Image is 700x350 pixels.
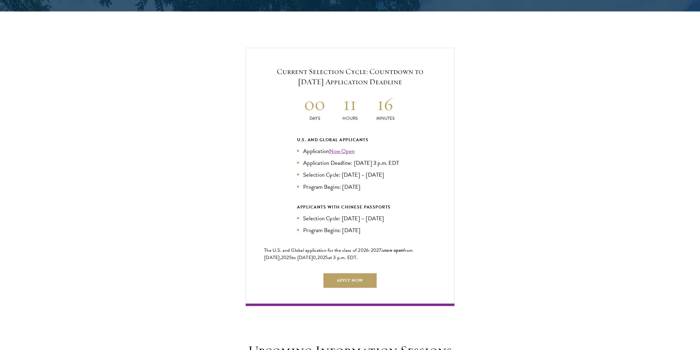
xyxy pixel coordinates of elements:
li: Selection Cycle: [DATE] – [DATE] [297,214,403,223]
a: Now Open [329,147,355,155]
span: to [DATE] [292,254,313,261]
h2: 11 [332,92,368,115]
span: 202 [317,254,325,261]
p: Hours [332,115,368,122]
h2: 00 [297,92,332,115]
span: at 3 p.m. EDT. [328,254,358,261]
li: Program Begins: [DATE] [297,182,403,191]
span: from [DATE], [264,247,413,261]
li: Selection Cycle: [DATE] – [DATE] [297,170,403,179]
span: The U.S. and Global application for the class of 202 [264,247,366,254]
span: 202 [281,254,289,261]
span: 5 [289,254,292,261]
span: 6 [366,247,369,254]
span: 7 [379,247,381,254]
span: 0 [313,254,316,261]
div: APPLICANTS WITH CHINESE PASSPORTS [297,203,403,211]
span: now open [384,247,403,254]
li: Program Begins: [DATE] [297,226,403,235]
h5: Current Selection Cycle: Countdown to [DATE] Application Deadline [264,66,436,87]
li: Application Deadline: [DATE] 3 p.m. EDT [297,158,403,167]
span: , [316,254,317,261]
li: Application [297,147,403,155]
span: is [381,247,384,254]
span: 5 [325,254,328,261]
p: Minutes [368,115,403,122]
p: Days [297,115,332,122]
h2: 16 [368,92,403,115]
a: Apply Now [323,273,377,288]
span: -202 [369,247,379,254]
div: U.S. and Global Applicants [297,136,403,144]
